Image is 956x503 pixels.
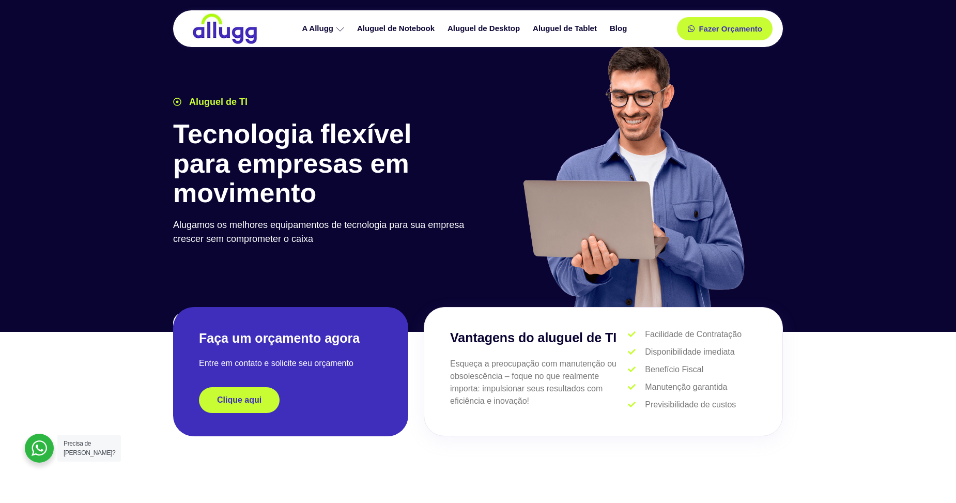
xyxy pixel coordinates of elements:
[528,20,605,38] a: Aluguel de Tablet
[191,13,258,44] img: locação de TI é Allugg
[904,453,956,503] iframe: Chat Widget
[199,330,382,347] h2: Faça um orçamento agora
[642,399,736,411] span: Previsibilidade de custos
[642,363,703,376] span: Benefício Fiscal
[699,25,762,33] span: Fazer Orçamento
[199,387,280,413] a: Clique aqui
[217,396,261,404] span: Clique aqui
[677,17,773,40] a: Fazer Orçamento
[187,95,248,109] span: Aluguel de TI
[642,328,742,341] span: Facilidade de Contratação
[442,20,528,38] a: Aluguel de Desktop
[519,43,747,307] img: aluguel de ti para startups
[450,358,628,407] p: Esqueça a preocupação com manutenção ou obsolescência – foque no que realmente importa: impulsion...
[64,440,115,456] span: Precisa de [PERSON_NAME]?
[352,20,442,38] a: Aluguel de Notebook
[450,328,628,348] h3: Vantagens do aluguel de TI
[297,20,352,38] a: A Allugg
[605,20,635,38] a: Blog
[642,381,727,393] span: Manutenção garantida
[173,119,473,208] h1: Tecnologia flexível para empresas em movimento
[642,346,734,358] span: Disponibilidade imediata
[199,357,382,370] p: Entre em contato e solicite seu orçamento
[173,218,473,246] p: Alugamos os melhores equipamentos de tecnologia para sua empresa crescer sem comprometer o caixa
